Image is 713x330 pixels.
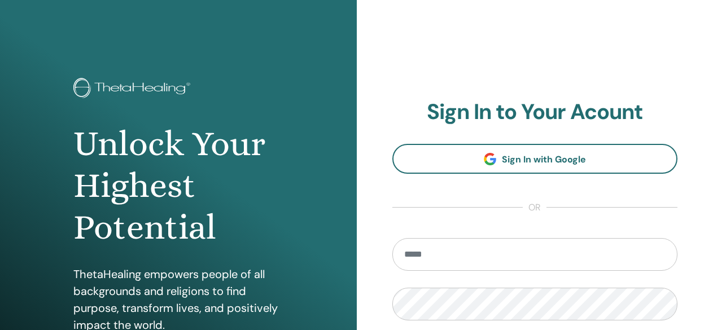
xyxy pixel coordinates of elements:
[392,99,678,125] h2: Sign In to Your Acount
[73,123,283,249] h1: Unlock Your Highest Potential
[523,201,546,214] span: or
[502,153,586,165] span: Sign In with Google
[392,144,678,174] a: Sign In with Google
